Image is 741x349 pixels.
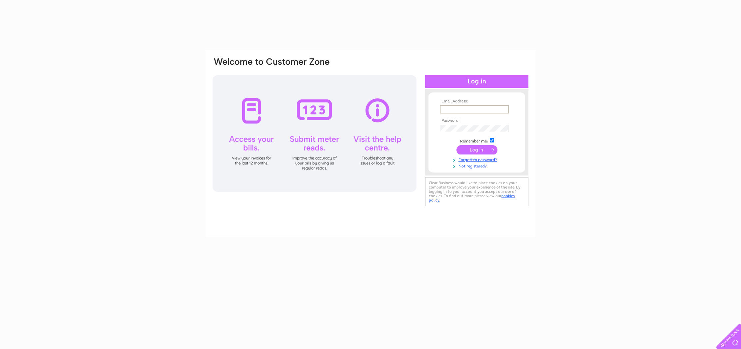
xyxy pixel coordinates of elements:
[438,118,515,123] th: Password:
[425,177,528,206] div: Clear Business would like to place cookies on your computer to improve your experience of the sit...
[438,99,515,104] th: Email Address:
[438,137,515,144] td: Remember me?
[456,145,497,154] input: Submit
[440,162,515,169] a: Not registered?
[429,194,515,203] a: cookies policy
[440,156,515,162] a: Forgotten password?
